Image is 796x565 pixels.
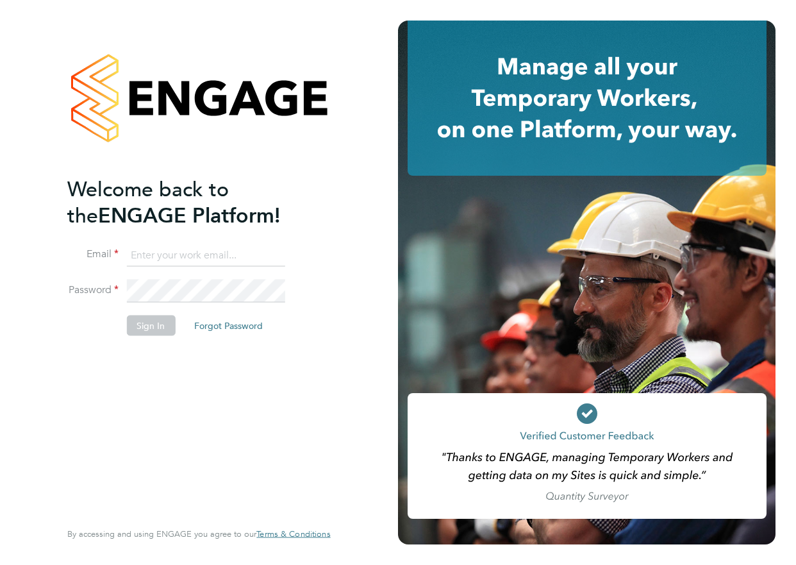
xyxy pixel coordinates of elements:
span: Welcome back to the [67,176,229,228]
span: Terms & Conditions [256,528,330,539]
span: By accessing and using ENGAGE you agree to our [67,528,330,539]
button: Forgot Password [184,316,273,336]
label: Email [67,248,119,261]
input: Enter your work email... [126,244,285,267]
button: Sign In [126,316,175,336]
label: Password [67,283,119,297]
a: Terms & Conditions [256,529,330,539]
h2: ENGAGE Platform! [67,176,317,228]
